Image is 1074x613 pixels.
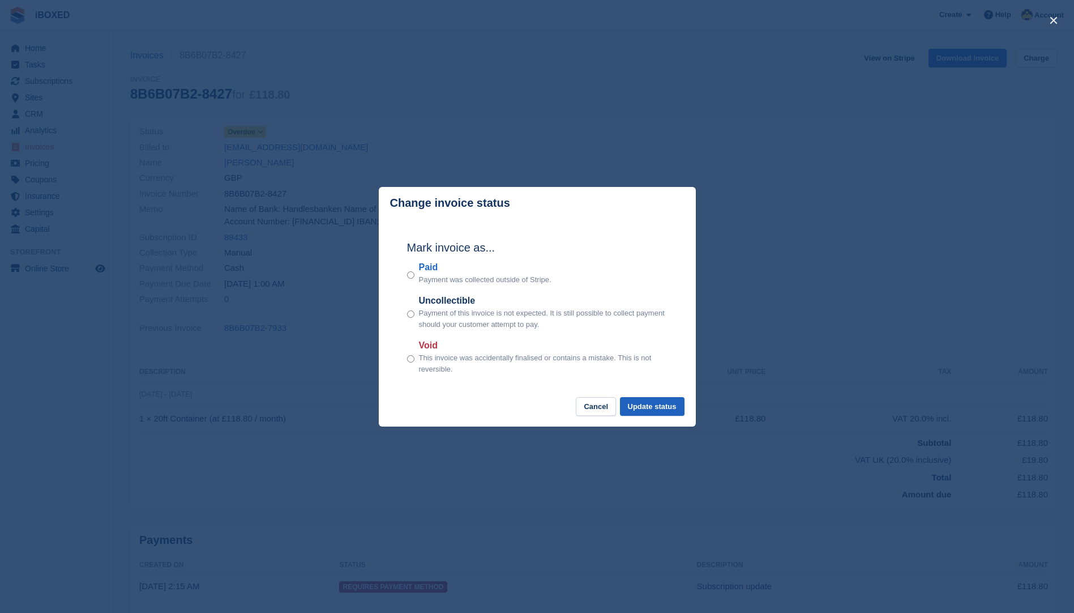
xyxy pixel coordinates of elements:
[419,352,667,374] p: This invoice was accidentally finalised or contains a mistake. This is not reversible.
[419,274,551,286] p: Payment was collected outside of Stripe.
[390,197,510,210] p: Change invoice status
[576,397,616,416] button: Cancel
[620,397,684,416] button: Update status
[407,239,667,256] h2: Mark invoice as...
[419,308,667,330] p: Payment of this invoice is not expected. It is still possible to collect payment should your cust...
[419,294,667,308] label: Uncollectible
[1045,11,1063,29] button: close
[419,339,667,352] label: Void
[419,261,551,274] label: Paid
